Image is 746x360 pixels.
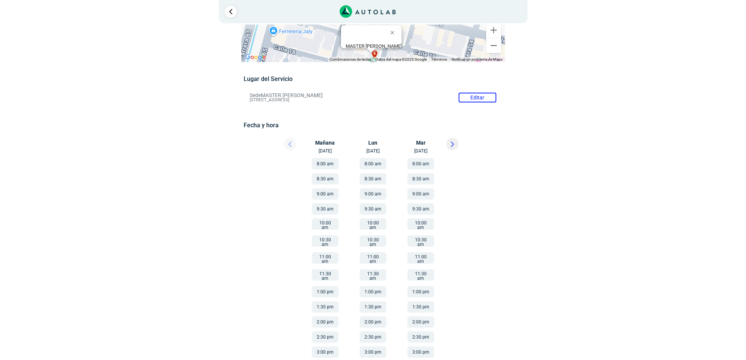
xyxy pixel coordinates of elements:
button: 3:00 pm [360,346,386,358]
a: Link al sitio de autolab [340,8,396,15]
button: 11:30 am [407,269,434,281]
button: 3:00 pm [312,346,339,358]
button: 2:30 pm [312,331,339,343]
button: 10:00 am [312,218,339,230]
span: e [374,50,376,57]
a: Términos (se abre en una nueva pestaña) [432,57,447,61]
button: 11:00 am [407,252,434,264]
button: 3:00 pm [407,346,434,358]
button: Reducir [486,38,501,53]
button: 8:00 am [407,158,434,169]
button: 2:30 pm [407,331,434,343]
a: Notificar un problema de Maps [452,57,503,61]
button: 11:00 am [360,252,386,264]
span: Datos del mapa ©2025 Google [376,57,427,61]
button: 2:00 pm [407,316,434,328]
button: 10:00 am [360,218,386,230]
button: 9:00 am [407,188,434,200]
button: 11:00 am [312,252,339,264]
button: 11:30 am [312,269,339,281]
button: 10:00 am [407,218,434,230]
button: Ampliar [486,23,501,38]
button: 1:00 pm [312,286,339,297]
img: Google [243,52,268,62]
button: 10:30 am [407,235,434,247]
button: 2:00 pm [360,316,386,328]
button: 9:30 am [360,203,386,215]
button: Combinaciones de teclas [330,57,371,62]
button: 8:00 am [312,158,339,169]
button: 1:30 pm [360,301,386,313]
button: Cerrar [385,23,403,41]
button: 1:30 pm [407,301,434,313]
button: 2:30 pm [360,331,386,343]
button: 1:30 pm [312,301,339,313]
button: 2:00 pm [312,316,339,328]
button: 10:30 am [360,235,386,247]
button: 8:30 am [360,173,386,185]
button: 8:00 am [360,158,386,169]
h5: Lugar del Servicio [244,75,502,82]
button: 9:00 am [312,188,339,200]
a: Abre esta zona en Google Maps (se abre en una nueva ventana) [243,52,268,62]
b: MASTER [PERSON_NAME] [345,43,401,49]
button: 10:30 am [312,235,339,247]
div: [STREET_ADDRESS] [345,43,401,55]
button: 8:30 am [407,173,434,185]
button: 9:30 am [312,203,339,215]
button: 1:00 pm [360,286,386,297]
button: 9:00 am [360,188,386,200]
button: 1:00 pm [407,286,434,297]
button: 8:30 am [312,173,339,185]
button: 9:30 am [407,203,434,215]
button: 11:30 am [360,269,386,281]
h5: Fecha y hora [244,122,502,129]
a: Ir al paso anterior [225,6,237,18]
